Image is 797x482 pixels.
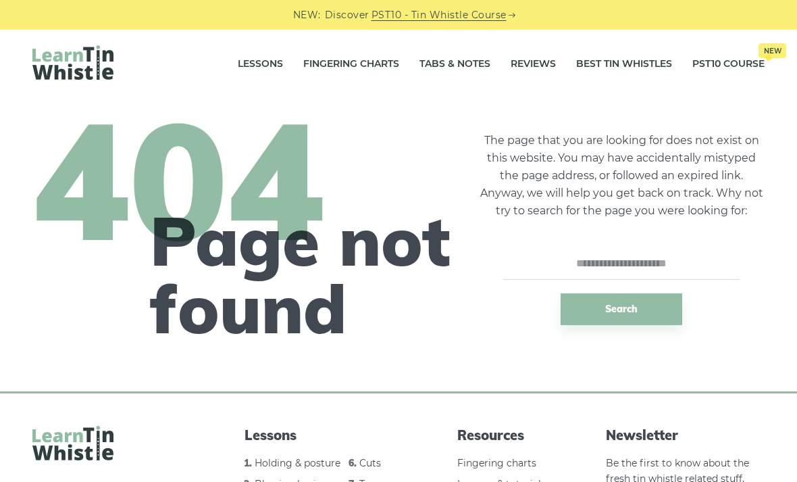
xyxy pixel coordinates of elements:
[32,45,113,80] img: LearnTinWhistle.com
[606,426,765,445] span: Newsletter
[576,47,672,81] a: Best Tin Whistles
[32,426,113,460] img: LearnTinWhistle.com
[238,47,283,81] a: Lessons
[419,47,490,81] a: Tabs & Notes
[561,293,682,325] button: Search
[478,132,765,220] p: The page that you are looking for does not exist on this website. You may have accidentally misty...
[32,98,446,260] span: 404
[303,47,399,81] a: Fingering Charts
[255,457,340,469] a: Holding & posture
[359,457,381,469] a: Cuts
[759,43,786,58] span: New
[511,47,556,81] a: Reviews
[150,206,462,341] h1: Page not found
[692,47,765,81] a: PST10 CourseNew
[457,426,552,445] span: Resources
[457,457,536,469] a: Fingering charts
[245,426,403,445] span: Lessons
